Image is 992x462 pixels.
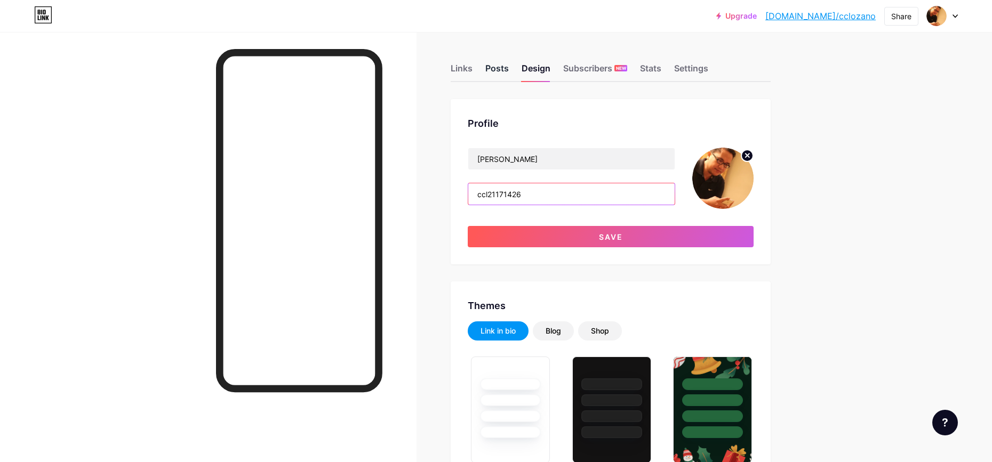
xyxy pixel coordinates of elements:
a: [DOMAIN_NAME]/cclozano [765,10,876,22]
div: Stats [640,62,661,81]
span: NEW [616,65,626,71]
div: Design [522,62,550,81]
input: Bio [468,183,675,205]
div: Blog [546,326,561,336]
div: Link in bio [481,326,516,336]
div: Share [891,11,911,22]
div: Subscribers [563,62,627,81]
a: Upgrade [716,12,757,20]
img: cclozano [692,148,754,209]
img: cclozano [926,6,947,26]
button: Save [468,226,754,247]
div: Profile [468,116,754,131]
div: Links [451,62,473,81]
div: Settings [674,62,708,81]
div: Shop [591,326,609,336]
div: Posts [485,62,509,81]
input: Name [468,148,675,169]
div: Themes [468,298,754,313]
span: Save [599,232,623,241]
